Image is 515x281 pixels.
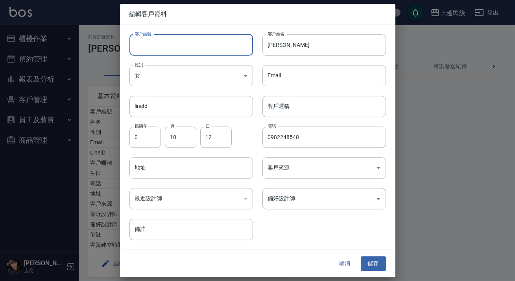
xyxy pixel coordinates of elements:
[135,61,143,67] label: 性別
[129,65,253,86] div: 女
[129,10,386,18] span: 編輯客戶資料
[268,123,276,129] label: 電話
[135,123,147,129] label: 民國年
[170,123,174,129] label: 月
[332,257,358,271] button: 取消
[135,31,151,37] label: 客戶編號
[206,123,210,129] label: 日
[268,31,284,37] label: 客戶姓名
[361,257,386,271] button: 儲存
